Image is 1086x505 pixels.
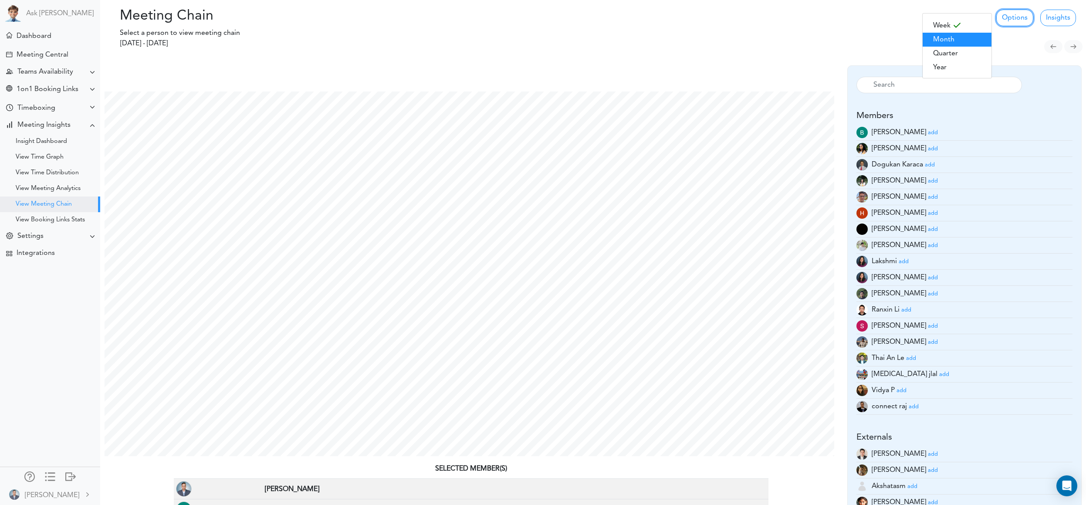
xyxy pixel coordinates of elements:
span: [PERSON_NAME] [872,242,926,249]
div: Teams Availability [17,68,73,76]
div: Create Meeting [6,51,12,58]
a: Change side menu [45,471,55,484]
strong: SELECTED MEMBER(S) [435,465,507,472]
img: Z [856,336,868,348]
div: Meeting Central [17,51,68,59]
li: Marketing Executive (jillian@teamcalendar.ai) [856,237,1072,254]
span: [PERSON_NAME] [872,226,926,233]
div: View Time Graph [16,155,64,159]
li: Software Engineer (saitata7@gmail.com) [856,334,1072,350]
li: Tester (torajlal@gmail.com) [856,366,1072,383]
strong: [PERSON_NAME] [265,486,319,493]
li: Employee (ranxinli2024@gmail.com) [856,302,1072,318]
small: add [928,243,938,248]
li: SWE Intern (thaianle.work@gmail.com) [856,350,1072,366]
a: add [906,355,916,362]
span: [PERSON_NAME] [872,451,926,458]
a: Month [923,33,991,47]
div: Share Meeting Link [6,85,12,94]
img: BWv8PPf8N0ctf3JvtTlAAAAAASUVORK5CYII= [9,489,20,500]
li: Employee (hitashamehta.design@gmail.com) [856,205,1072,221]
a: add [939,371,949,378]
div: [PERSON_NAME] [25,490,79,501]
div: Open Intercom Messenger [1056,475,1077,496]
a: add [928,242,938,249]
li: Software QA Engineer (dogukankaraca06@hotmail.com) [856,157,1072,173]
small: add [909,404,919,410]
img: user-off.png [856,481,868,492]
span: [PERSON_NAME] [872,339,926,346]
img: C+11SYD3mDDhQAAAABJRU5ErkJggg== [856,320,868,332]
span: [PERSON_NAME] [872,177,926,184]
img: Z [856,175,868,186]
div: View Meeting Analytics [16,186,81,191]
li: Employee (bennett.nguyen@gmail.com) [856,125,1072,141]
a: add [928,274,938,281]
span: [MEDICAL_DATA] jlal [872,371,937,378]
a: add [899,258,909,265]
li: Employee (vidyapamidi1608@gmail.com) [856,383,1072,399]
li: QA Intern (akshatasm16@gmail.com) [856,478,1072,495]
div: View Booking Links Stats [16,218,85,222]
span: [PERSON_NAME] [872,290,926,297]
img: wBLfyGaAXRLqgAAAABJRU5ErkJggg== [856,352,868,364]
a: add [928,177,938,184]
small: add [928,178,938,184]
li: Employee (lanhuichen001@gmail.com) [856,286,1072,302]
span: Ranxin Li [872,306,900,313]
li: Employee (jagik22@gmail.com) [856,221,1072,237]
span: Dogukan Karaca [872,161,923,168]
li: Employee (emilym22003@gmail.com) [856,173,1072,189]
li: admin (admin@teamcal.ai) [856,399,1072,415]
a: add [928,467,938,474]
a: Week [923,17,991,33]
div: 1on1 Booking Links [17,85,78,94]
img: 2Q== [856,385,868,396]
small: add [928,210,938,216]
a: add [928,210,938,217]
span: Web Developer [263,482,321,495]
img: AHqZkVmA8mTSAAAAAElFTkSuQmCC [856,207,868,219]
span: connect raj [872,403,907,410]
img: Z [856,448,868,460]
a: add [901,306,911,313]
small: add [928,323,938,329]
span: [PERSON_NAME] [872,467,926,474]
div: Timeboxing [17,104,55,112]
small: add [899,259,909,264]
span: Lakshmi [872,258,897,265]
div: Dashboard [17,32,51,41]
li: Software Engineering Intern (georgeburin228@gmail.com) [856,189,1072,205]
img: 9k= [856,224,868,235]
small: add [928,146,938,152]
small: add [928,227,938,232]
img: 9k= [856,401,868,412]
div: Integrations [17,249,55,258]
input: Search [856,77,1022,93]
a: add [928,451,938,458]
a: Options [996,10,1033,26]
li: TAX PARTNER (a.flores@unified-accounting.com) [856,446,1072,462]
img: wktLqiEerNXlgAAAABJRU5ErkJggg== [856,143,868,154]
img: Z [856,304,868,315]
img: 9k= [856,369,868,380]
li: Head of Product (lakshmicchava@gmail.com) [856,254,1072,270]
a: add [897,387,907,394]
a: [PERSON_NAME] [1,485,99,504]
small: add [928,468,938,473]
span: Vidya P [872,387,895,394]
a: add [909,403,919,410]
img: Powered by TEAMCAL AI [4,4,22,22]
a: add [928,145,938,152]
li: Head of Product (lakshmi@teamcalendar.ai) [856,270,1072,286]
a: Ask [PERSON_NAME] [26,10,94,18]
small: add [928,275,938,281]
a: Insights [1040,10,1076,26]
a: add [907,483,917,490]
small: add [925,162,935,168]
small: add [939,372,949,377]
img: 613(raj@teamcalendar.ai) [176,481,192,497]
a: add [928,193,938,200]
small: add [906,356,916,361]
